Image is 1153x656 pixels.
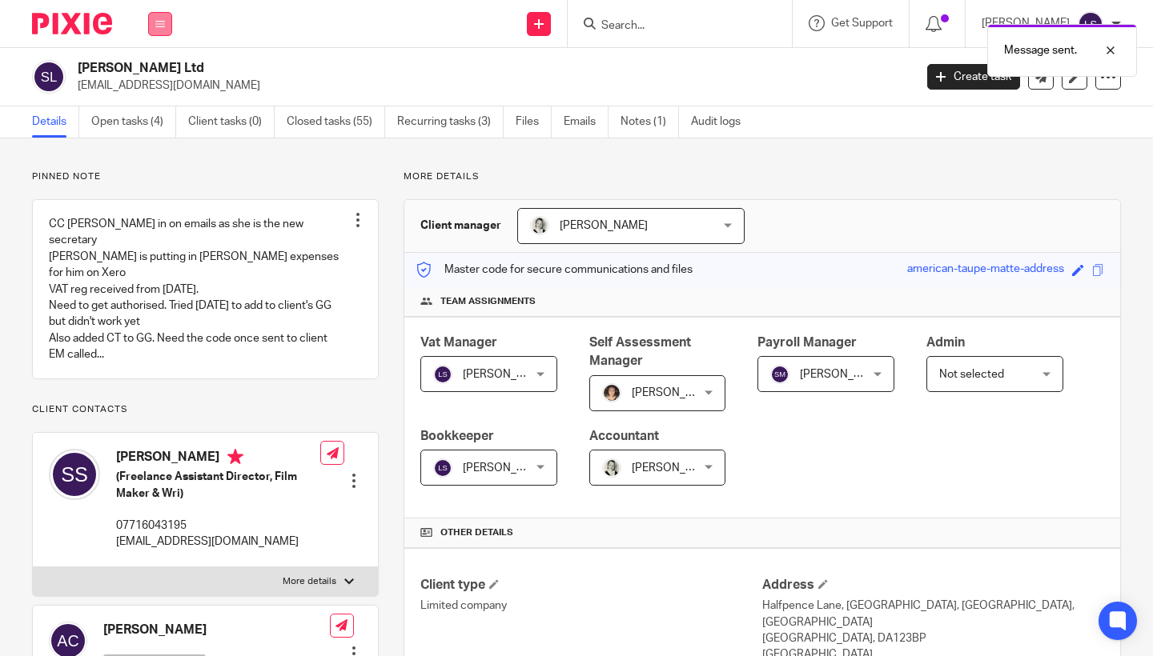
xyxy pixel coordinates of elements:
a: Open tasks (4) [91,106,176,138]
img: DA590EE6-2184-4DF2-A25D-D99FB904303F_1_201_a.jpeg [530,216,549,235]
span: [PERSON_NAME] [632,387,720,398]
span: [PERSON_NAME] [800,369,888,380]
p: Message sent. [1004,42,1077,58]
i: Primary [227,449,243,465]
h5: (Freelance Assistant Director, Film Maker & Wri) [116,469,320,502]
span: Team assignments [440,295,536,308]
h4: [PERSON_NAME] [103,622,330,638]
p: [GEOGRAPHIC_DATA], DA123BP [762,630,1104,646]
img: DA590EE6-2184-4DF2-A25D-D99FB904303F_1_201_a.jpeg [602,458,621,478]
span: Bookkeeper [420,430,494,442]
span: [PERSON_NAME] [463,369,551,380]
span: Admin [926,336,965,349]
p: Halfpence Lane, [GEOGRAPHIC_DATA], [GEOGRAPHIC_DATA], [GEOGRAPHIC_DATA] [762,598,1104,630]
span: [PERSON_NAME] [560,220,648,231]
p: Client contacts [32,403,379,416]
span: Not selected [939,369,1004,380]
img: svg%3E [1078,11,1103,37]
a: Create task [927,64,1020,90]
span: Accountant [589,430,659,442]
span: [PERSON_NAME] [463,462,551,474]
p: 07716043195 [116,518,320,534]
a: Closed tasks (55) [287,106,385,138]
img: svg%3E [433,458,452,478]
img: 324535E6-56EA-408B-A48B-13C02EA99B5D.jpeg [602,383,621,402]
span: Other details [440,526,513,539]
span: [PERSON_NAME] [632,462,720,474]
img: svg%3E [32,60,66,94]
h3: Client manager [420,218,501,234]
a: Details [32,106,79,138]
p: More details [404,170,1121,183]
span: Vat Manager [420,336,497,349]
img: svg%3E [770,365,789,384]
a: Emails [564,106,609,138]
p: Master code for secure communications and files [416,262,693,278]
h4: Address [762,577,1104,594]
span: Self Assessment Manager [589,336,691,367]
a: Audit logs [691,106,753,138]
h4: Client type [420,577,762,594]
a: Recurring tasks (3) [397,106,504,138]
img: svg%3E [433,365,452,384]
a: Client tasks (0) [188,106,275,138]
h2: [PERSON_NAME] Ltd [78,60,738,77]
span: Payroll Manager [757,336,857,349]
a: Files [516,106,552,138]
h4: [PERSON_NAME] [116,449,320,469]
p: [EMAIL_ADDRESS][DOMAIN_NAME] [116,534,320,550]
p: Limited company [420,598,762,614]
p: [EMAIL_ADDRESS][DOMAIN_NAME] [78,78,903,94]
div: american-taupe-matte-address [907,261,1064,279]
img: svg%3E [49,449,100,500]
p: Pinned note [32,170,379,183]
p: More details [283,575,336,588]
img: Pixie [32,13,112,34]
a: Notes (1) [621,106,679,138]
